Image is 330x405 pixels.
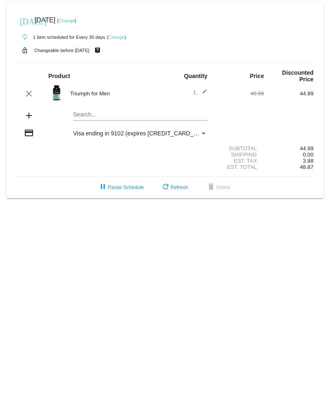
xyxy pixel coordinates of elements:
mat-icon: add [24,111,34,121]
button: Refresh [154,180,195,195]
mat-icon: live_help [93,45,102,56]
strong: Discounted Price [282,69,313,83]
span: Refresh [161,185,188,190]
div: Shipping [214,152,264,158]
strong: Quantity [184,73,207,79]
mat-icon: autorenew [20,32,30,42]
span: Visa ending in 9102 (expires [CREDIT_CARD_DATA]) [73,130,211,137]
small: ( ) [107,35,126,40]
small: ( ) [57,18,76,23]
div: Est. Tax [214,158,264,164]
mat-icon: lock_open [20,45,30,56]
a: Change [108,35,124,40]
mat-icon: delete [206,182,216,192]
span: Delete [206,185,230,190]
span: 3.88 [303,158,313,164]
mat-icon: clear [24,89,34,99]
div: 44.99 [264,145,313,152]
small: Changeable before [DATE] [34,48,90,53]
button: Delete [199,180,237,195]
mat-icon: credit_card [24,128,34,138]
small: 1 item scheduled for Every 30 days [17,35,105,40]
div: 49.99 [214,90,264,97]
mat-select: Payment Method [73,130,207,137]
mat-icon: edit [197,89,207,99]
mat-icon: pause [98,182,108,192]
strong: Price [250,73,264,79]
div: Subtotal [214,145,264,152]
button: Pause Schedule [91,180,150,195]
div: Triumph for Men [66,90,165,97]
img: Image-1-Triumph_carousel-front-transp.png [48,85,65,101]
span: 0.00 [303,152,313,158]
input: Search... [73,111,207,118]
div: Est. Total [214,164,264,170]
span: 48.87 [300,164,313,170]
span: Pause Schedule [98,185,144,190]
div: 44.99 [264,90,313,97]
mat-icon: refresh [161,182,171,192]
strong: Product [48,73,70,79]
a: Change [59,18,75,23]
span: 1 [193,89,207,95]
mat-icon: [DATE] [20,16,30,26]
